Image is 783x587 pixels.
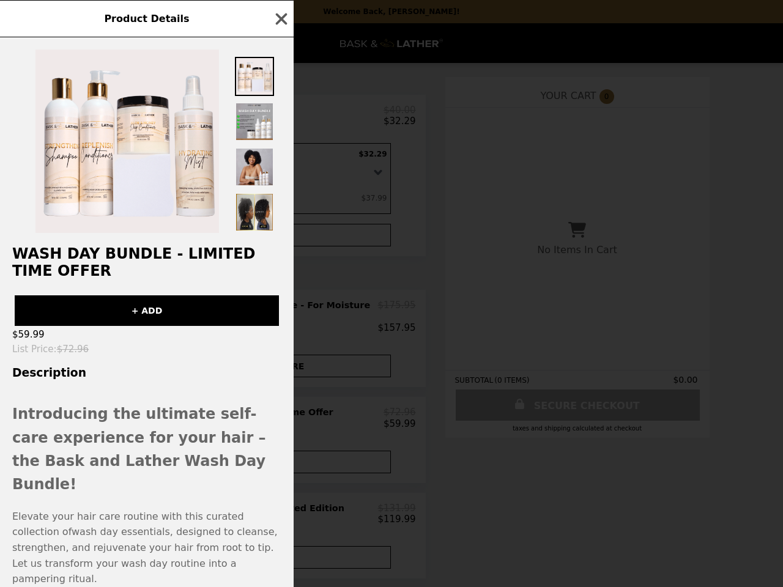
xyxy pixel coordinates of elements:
span: $72.96 [57,344,89,355]
span: , designed to cleanse, strengthen, and rejuvenate your hair from root to tip. [12,526,278,553]
span: Elevate your hair care routine with this curated collection of [12,511,244,538]
button: + ADD [15,295,279,326]
img: Thumbnail 3 [235,147,274,186]
img: Thumbnail 1 [235,57,274,96]
strong: Introducing the ultimate self-care experience for your hair – the Bask and Lather Wash Day Bundle! [12,405,266,493]
span: Product Details [104,13,189,24]
span: Let us transform your wash day routine into a pampering ritual. [12,558,236,585]
img: Thumbnail 2 [235,102,274,141]
img: Thumbnail 4 [235,193,274,232]
img: Default Title [35,50,219,233]
span: wash day essentials [72,526,170,537]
